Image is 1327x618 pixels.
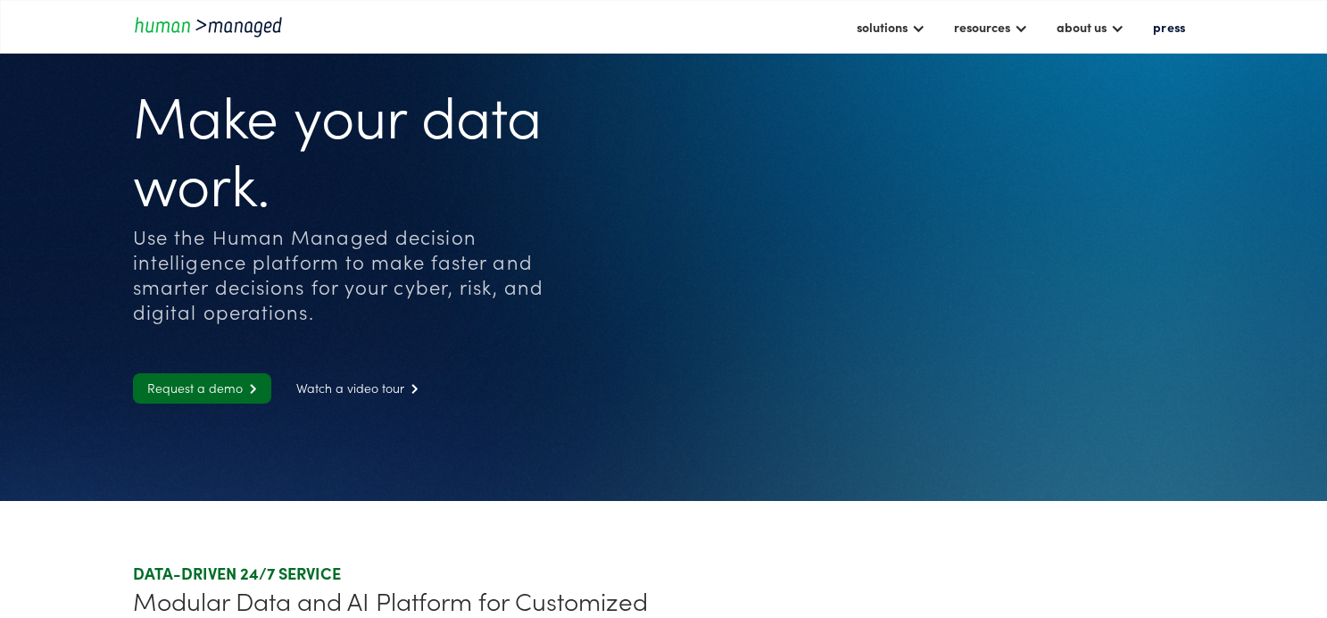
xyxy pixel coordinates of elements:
a: press [1144,12,1194,42]
a: Request a demo [133,373,271,404]
span:  [404,383,419,395]
div: Use the Human Managed decision intelligence platform to make faster and smarter decisions for you... [133,224,590,324]
div: DATA-DRIVEN 24/7 SERVICE [133,563,657,584]
span:  [243,383,257,395]
div: about us [1057,16,1107,38]
a: Watch a video tour [282,373,433,404]
div: solutions [857,16,908,38]
div: resources [954,16,1010,38]
h1: Make your data work. [133,79,590,215]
